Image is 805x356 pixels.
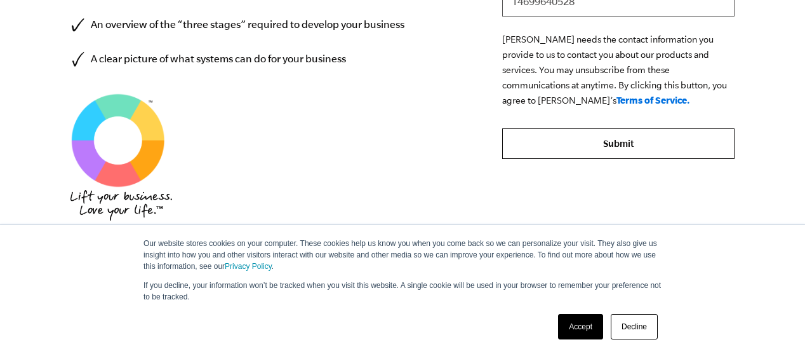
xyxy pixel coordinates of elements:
[143,280,662,303] p: If you decline, your information won’t be tracked when you visit this website. A single cookie wi...
[502,32,735,108] p: [PERSON_NAME] needs the contact information you provide to us to contact you about our products a...
[611,314,658,339] a: Decline
[558,314,603,339] a: Accept
[70,93,166,188] img: EMyth SES TM Graphic
[616,95,690,106] a: Terms of Service.
[225,262,272,271] a: Privacy Policy
[70,190,172,221] img: EMyth_Logo_BP_Hand Font_Tagline_Stacked-Medium
[70,16,464,33] li: An overview of the “three stages” required to develop your business
[502,128,735,159] input: Submit
[143,238,662,272] p: Our website stores cookies on your computer. These cookies help us know you when you come back so...
[70,50,464,67] li: A clear picture of what systems can do for your business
